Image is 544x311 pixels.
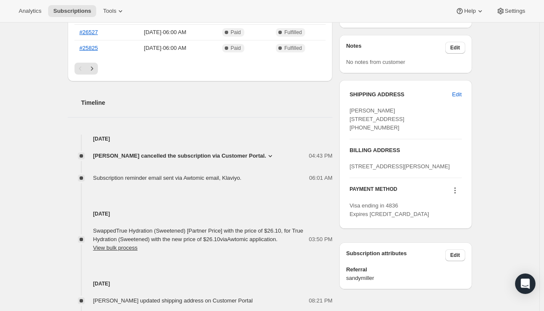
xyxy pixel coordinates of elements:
button: Tools [98,5,130,17]
h4: [DATE] [68,210,333,218]
span: Edit [450,252,460,259]
a: #26527 [80,29,98,35]
span: Analytics [19,8,41,14]
span: [PERSON_NAME] [STREET_ADDRESS] [PHONE_NUMBER] [349,107,404,131]
span: [DATE] · 06:00 AM [124,28,206,37]
button: Subscriptions [48,5,96,17]
span: 04:43 PM [309,152,333,160]
h3: PAYMENT METHOD [349,186,397,197]
h3: Subscription attributes [346,249,445,261]
button: Edit [445,42,465,54]
button: Edit [447,88,467,101]
nav: Pagination [74,63,326,75]
span: Fulfilled [284,45,302,52]
span: Settings [505,8,525,14]
span: No notes from customer [346,59,405,65]
span: Edit [452,90,461,99]
button: Edit [445,249,465,261]
span: Subscription reminder email sent via Awtomic email, Klaviyo. [93,175,242,181]
h3: BILLING ADDRESS [349,146,461,155]
span: Swapped True Hydration (Sweetened) [Partner Price] with the price of $26.10, for True Hydration (... [93,227,303,251]
span: [PERSON_NAME] updated shipping address on Customer Portal [93,297,253,304]
div: Open Intercom Messenger [515,274,535,294]
span: sandymiller [346,274,465,282]
span: [DATE] · 06:00 AM [124,44,206,52]
button: [PERSON_NAME] cancelled the subscription via Customer Portal. [93,152,275,160]
span: Referral [346,265,465,274]
span: Visa ending in 4836 Expires [CREDIT_CARD_DATA] [349,202,429,217]
button: Analytics [14,5,46,17]
span: Fulfilled [284,29,302,36]
h3: SHIPPING ADDRESS [349,90,452,99]
span: Paid [231,29,241,36]
span: Edit [450,44,460,51]
span: Subscriptions [53,8,91,14]
span: Paid [231,45,241,52]
h3: Notes [346,42,445,54]
button: Next [86,63,98,75]
span: Help [464,8,475,14]
span: [STREET_ADDRESS][PERSON_NAME] [349,163,450,170]
h4: [DATE] [68,279,333,288]
button: View bulk process [93,245,138,251]
a: #25825 [80,45,98,51]
span: Tools [103,8,116,14]
button: Help [450,5,489,17]
button: Settings [491,5,530,17]
span: 03:50 PM [309,235,333,244]
span: 08:21 PM [309,297,333,305]
span: [PERSON_NAME] cancelled the subscription via Customer Portal. [93,152,266,160]
h2: Timeline [81,98,333,107]
h4: [DATE] [68,135,333,143]
span: 06:01 AM [309,174,332,182]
